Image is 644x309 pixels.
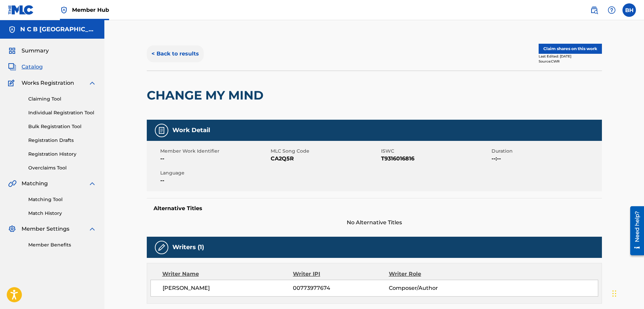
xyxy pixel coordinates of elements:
[88,79,96,87] img: expand
[8,225,16,233] img: Member Settings
[28,95,96,103] a: Claiming Tool
[539,54,602,59] div: Last Edited: [DATE]
[158,243,166,252] img: Writers
[160,148,269,155] span: Member Work Identifier
[160,169,269,177] span: Language
[612,283,616,304] div: Drag
[162,270,293,278] div: Writer Name
[8,63,43,71] a: CatalogCatalog
[20,26,96,33] h5: N C B SCANDINAVIA
[22,79,74,87] span: Works Registration
[88,180,96,188] img: expand
[154,205,595,212] h5: Alternative Titles
[590,6,598,14] img: search
[271,155,379,163] span: CA2Q5R
[271,148,379,155] span: MLC Song Code
[8,26,16,34] img: Accounts
[8,63,16,71] img: Catalog
[28,123,96,130] a: Bulk Registration Tool
[539,59,602,64] div: Source: CWR
[389,270,476,278] div: Writer Role
[28,151,96,158] a: Registration History
[605,3,618,17] div: Help
[8,79,17,87] img: Works Registration
[160,155,269,163] span: --
[8,47,16,55] img: Summary
[8,5,34,15] img: MLC Logo
[28,109,96,116] a: Individual Registration Tool
[608,6,616,14] img: help
[293,284,388,292] span: 00773977674
[22,180,48,188] span: Matching
[22,63,43,71] span: Catalog
[163,284,293,292] span: [PERSON_NAME]
[587,3,601,17] a: Public Search
[625,204,644,258] iframe: Resource Center
[293,270,389,278] div: Writer IPI
[60,6,68,14] img: Top Rightsholder
[22,225,69,233] span: Member Settings
[160,177,269,185] span: --
[8,180,16,188] img: Matching
[381,155,490,163] span: T9316016816
[492,148,600,155] span: Duration
[389,284,476,292] span: Composer/Author
[22,47,49,55] span: Summary
[158,126,166,134] img: Work Detail
[147,88,267,103] h2: CHANGE MY MIND
[539,44,602,54] button: Claim shares on this work
[28,241,96,248] a: Member Benefits
[381,148,490,155] span: ISWC
[8,47,49,55] a: SummarySummary
[172,243,204,251] h5: Writers (1)
[147,45,204,62] button: < Back to results
[28,164,96,171] a: Overclaims Tool
[147,219,602,227] span: No Alternative Titles
[172,126,210,134] h5: Work Detail
[88,225,96,233] img: expand
[610,277,644,309] iframe: Chat Widget
[492,155,600,163] span: --:--
[28,210,96,217] a: Match History
[28,196,96,203] a: Matching Tool
[28,137,96,144] a: Registration Drafts
[622,3,636,17] div: User Menu
[72,6,109,14] span: Member Hub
